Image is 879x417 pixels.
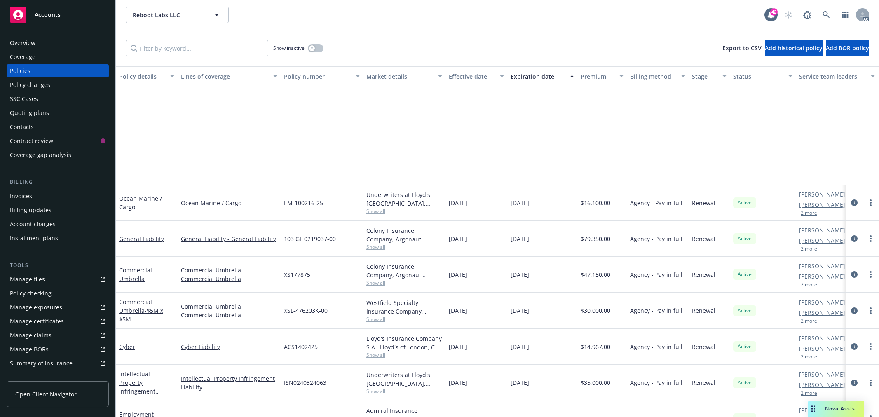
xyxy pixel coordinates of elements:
a: [PERSON_NAME] [799,200,845,209]
a: [PERSON_NAME] [799,272,845,281]
a: Intellectual Property Infringement Liability [181,374,277,391]
a: circleInformation [849,306,859,316]
a: Overview [7,36,109,49]
a: Cyber [119,343,135,351]
div: Lines of coverage [181,72,268,81]
div: Policy details [119,72,165,81]
a: Policy checking [7,287,109,300]
button: Effective date [445,66,507,86]
button: Policy number [281,66,363,86]
a: Ocean Marine / Cargo [181,199,277,207]
span: [DATE] [511,234,529,243]
a: [PERSON_NAME] [799,236,845,245]
button: 2 more [801,282,817,287]
div: Policy checking [10,287,52,300]
div: Billing method [630,72,676,81]
a: Invoices [7,190,109,203]
div: Manage exposures [10,301,62,314]
button: Policy details [116,66,178,86]
span: 103 GL 0219037-00 [284,234,336,243]
span: Renewal [692,234,715,243]
a: [PERSON_NAME] [799,380,845,389]
span: Agency - Pay in full [630,234,682,243]
span: Agency - Pay in full [630,378,682,387]
span: [DATE] [511,306,529,315]
div: Contract review [10,134,53,148]
span: Active [736,235,753,242]
button: Add historical policy [765,40,823,56]
a: Accounts [7,3,109,26]
a: circleInformation [849,198,859,208]
a: Intellectual Property Infringement Liability [119,370,155,404]
a: Contract review [7,134,109,148]
div: Manage BORs [10,343,49,356]
span: XSL-476203K-00 [284,306,328,315]
a: more [866,198,876,208]
a: more [866,342,876,351]
span: Active [736,199,753,206]
div: Colony Insurance Company, Argonaut Insurance Company (Argo), CRC Group [366,262,442,279]
button: Nova Assist [808,401,864,417]
button: 2 more [801,246,817,251]
a: Manage certificates [7,315,109,328]
a: [PERSON_NAME] [799,226,845,234]
div: Coverage gap analysis [10,148,71,162]
span: Active [736,343,753,350]
span: [DATE] [449,270,467,279]
span: EM-100216-25 [284,199,323,207]
span: Renewal [692,342,715,351]
div: Account charges [10,218,56,231]
span: [DATE] [449,378,467,387]
div: 42 [770,8,778,16]
div: Stage [692,72,717,81]
a: General Liability - General Liability [181,234,277,243]
input: Filter by keyword... [126,40,268,56]
span: $47,150.00 [581,270,610,279]
a: Commercial Umbrella [119,266,152,283]
div: Manage files [10,273,45,286]
span: Export to CSV [722,44,762,52]
button: 2 more [801,211,817,216]
span: Agency - Pay in full [630,199,682,207]
span: Renewal [692,306,715,315]
span: Add historical policy [765,44,823,52]
div: Manage claims [10,329,52,342]
span: Open Client Navigator [15,390,77,398]
a: Manage BORs [7,343,109,356]
button: 2 more [801,319,817,323]
span: Show all [366,244,442,251]
a: Switch app [837,7,853,23]
div: Colony Insurance Company, Argonaut Insurance Company (Argo), CRC Group [366,226,442,244]
div: Tools [7,261,109,269]
a: Coverage gap analysis [7,148,109,162]
div: Contacts [10,120,34,134]
div: Summary of insurance [10,357,73,370]
a: more [866,234,876,244]
span: Show all [366,208,442,215]
a: Policies [7,64,109,77]
div: Underwriters at Lloyd's, [GEOGRAPHIC_DATA], [PERSON_NAME] of London, CFC Underwriting [366,370,442,388]
button: Lines of coverage [178,66,281,86]
span: [DATE] [449,342,467,351]
a: circleInformation [849,269,859,279]
a: Policy changes [7,78,109,91]
div: Lloyd's Insurance Company S.A., Lloyd's of London, CRC Group [366,334,442,351]
div: Quoting plans [10,106,49,119]
span: Agency - Pay in full [630,306,682,315]
span: Show inactive [273,45,305,52]
button: Market details [363,66,445,86]
div: Status [733,72,783,81]
div: Coverage [10,50,35,63]
div: Billing [7,178,109,186]
a: Manage exposures [7,301,109,314]
span: Active [736,379,753,387]
a: Manage files [7,273,109,286]
button: Export to CSV [722,40,762,56]
a: [PERSON_NAME] [799,334,845,342]
a: General Liability [119,235,164,243]
a: [PERSON_NAME] [799,370,845,379]
span: Show all [366,388,442,395]
a: circleInformation [849,234,859,244]
a: Manage claims [7,329,109,342]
